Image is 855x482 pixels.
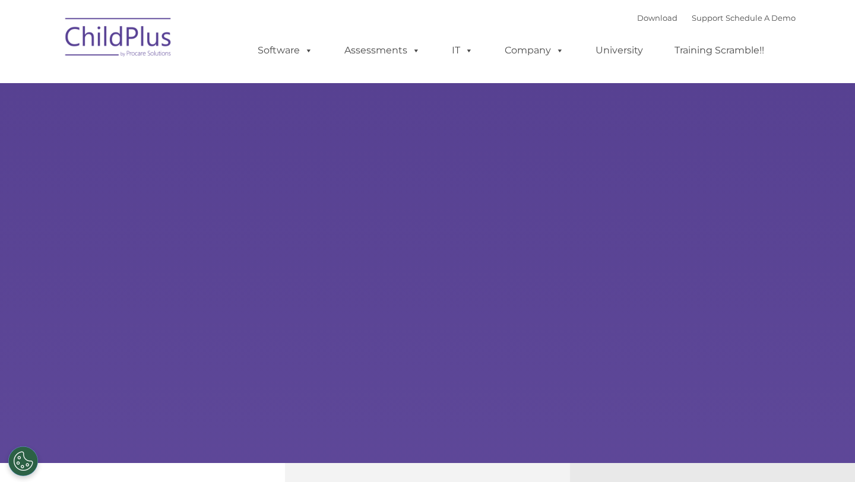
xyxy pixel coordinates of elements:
[692,13,723,23] a: Support
[726,13,796,23] a: Schedule A Demo
[332,39,432,62] a: Assessments
[59,9,178,69] img: ChildPlus by Procare Solutions
[637,13,796,23] font: |
[663,39,776,62] a: Training Scramble!!
[796,425,855,482] iframe: Chat Widget
[637,13,677,23] a: Download
[584,39,655,62] a: University
[493,39,576,62] a: Company
[8,446,38,476] button: Cookies Settings
[246,39,325,62] a: Software
[440,39,485,62] a: IT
